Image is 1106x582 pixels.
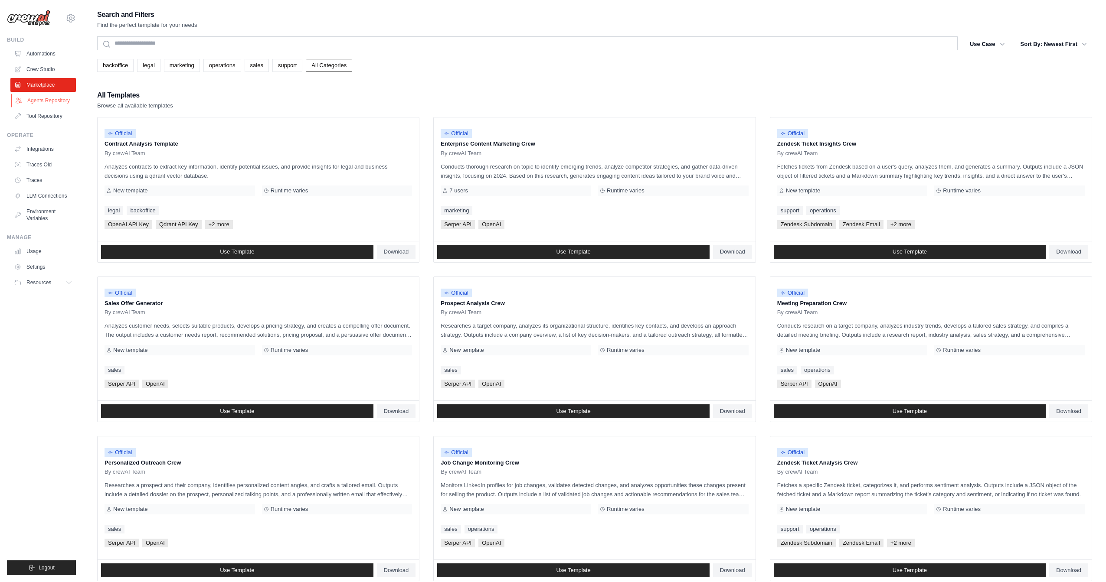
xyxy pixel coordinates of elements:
[10,260,76,274] a: Settings
[39,564,55,571] span: Logout
[384,248,409,255] span: Download
[137,59,160,72] a: legal
[815,380,841,388] span: OpenAI
[105,129,136,138] span: Official
[449,347,484,354] span: New template
[441,289,472,297] span: Official
[105,458,412,467] p: Personalized Outreach Crew
[10,189,76,203] a: LLM Connections
[786,347,820,354] span: New template
[720,567,745,574] span: Download
[478,220,504,229] span: OpenAI
[887,539,915,547] span: +2 more
[713,404,752,418] a: Download
[1056,408,1081,415] span: Download
[777,162,1085,180] p: Fetches tickets from Zendesk based on a user's query, analyzes them, and generates a summary. Out...
[774,245,1046,259] a: Use Template
[943,506,981,513] span: Runtime varies
[377,563,416,577] a: Download
[777,366,797,374] a: sales
[777,299,1085,308] p: Meeting Preparation Crew
[1049,404,1088,418] a: Download
[777,458,1085,467] p: Zendesk Ticket Analysis Crew
[777,150,818,157] span: By crewAI Team
[806,206,840,215] a: operations
[377,245,416,259] a: Download
[384,408,409,415] span: Download
[7,132,76,139] div: Operate
[1049,563,1088,577] a: Download
[777,525,803,533] a: support
[720,248,745,255] span: Download
[441,448,472,457] span: Official
[142,380,168,388] span: OpenAI
[97,101,173,110] p: Browse all available templates
[105,366,124,374] a: sales
[272,59,302,72] a: support
[786,506,820,513] span: New template
[7,10,50,26] img: Logo
[113,506,147,513] span: New template
[556,248,590,255] span: Use Template
[556,567,590,574] span: Use Template
[839,539,883,547] span: Zendesk Email
[441,220,475,229] span: Serper API
[1056,567,1081,574] span: Download
[205,220,233,229] span: +2 more
[777,380,812,388] span: Serper API
[943,347,981,354] span: Runtime varies
[437,245,710,259] a: Use Template
[271,187,308,194] span: Runtime varies
[1015,36,1092,52] button: Sort By: Newest First
[465,525,498,533] a: operations
[801,366,834,374] a: operations
[105,539,139,547] span: Serper API
[607,187,645,194] span: Runtime varies
[720,408,745,415] span: Download
[777,289,808,297] span: Official
[1049,245,1088,259] a: Download
[786,187,820,194] span: New template
[893,567,927,574] span: Use Template
[441,321,748,339] p: Researches a target company, analyzes its organizational structure, identifies key contacts, and ...
[377,404,416,418] a: Download
[774,404,1046,418] a: Use Template
[113,347,147,354] span: New template
[142,539,168,547] span: OpenAI
[97,59,134,72] a: backoffice
[127,206,159,215] a: backoffice
[777,140,1085,148] p: Zendesk Ticket Insights Crew
[105,289,136,297] span: Official
[11,94,77,107] a: Agents Repository
[777,448,808,457] span: Official
[441,299,748,308] p: Prospect Analysis Crew
[839,220,883,229] span: Zendesk Email
[607,506,645,513] span: Runtime varies
[306,59,352,72] a: All Categories
[7,560,76,575] button: Logout
[10,142,76,156] a: Integrations
[10,109,76,123] a: Tool Repository
[105,481,412,499] p: Researches a prospect and their company, identifies personalized content angles, and crafts a tai...
[203,59,241,72] a: operations
[156,220,202,229] span: Qdrant API Key
[777,220,836,229] span: Zendesk Subdomain
[449,187,468,194] span: 7 users
[10,78,76,92] a: Marketplace
[10,62,76,76] a: Crew Studio
[105,525,124,533] a: sales
[943,187,981,194] span: Runtime varies
[893,248,927,255] span: Use Template
[271,347,308,354] span: Runtime varies
[101,245,373,259] a: Use Template
[105,299,412,308] p: Sales Offer Generator
[478,539,504,547] span: OpenAI
[26,279,51,286] span: Resources
[441,150,481,157] span: By crewAI Team
[713,563,752,577] a: Download
[220,248,254,255] span: Use Template
[777,481,1085,499] p: Fetches a specific Zendesk ticket, categorizes it, and performs sentiment analysis. Outputs inclu...
[105,309,145,316] span: By crewAI Team
[777,468,818,475] span: By crewAI Team
[105,321,412,339] p: Analyzes customer needs, selects suitable products, develops a pricing strategy, and creates a co...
